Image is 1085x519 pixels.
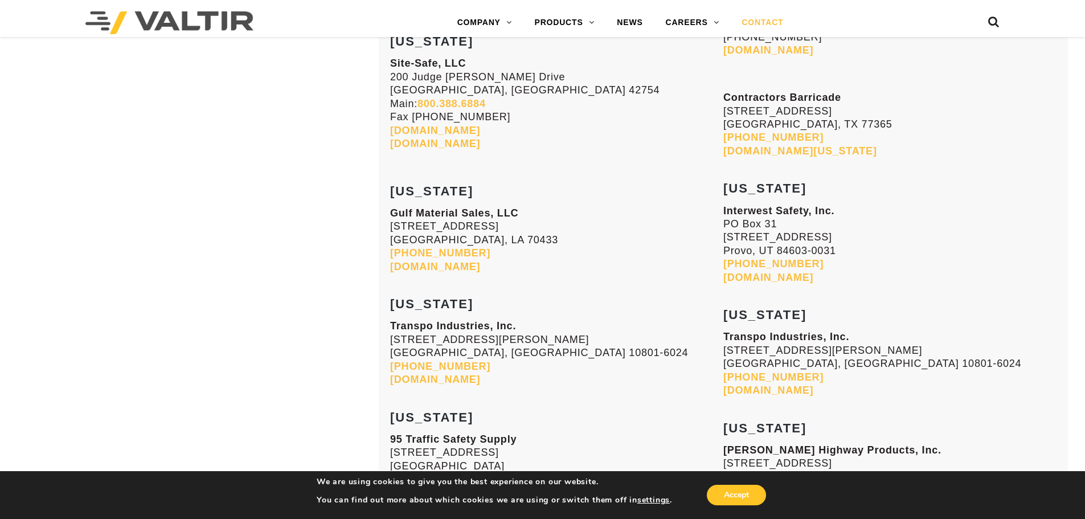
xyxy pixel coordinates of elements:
[723,308,806,322] strong: [US_STATE]
[390,261,480,272] a: [DOMAIN_NAME]
[707,485,766,505] button: Accept
[723,421,806,435] strong: [US_STATE]
[390,125,480,136] a: [DOMAIN_NAME]
[654,11,731,34] a: CAREERS
[390,374,480,385] a: [DOMAIN_NAME]
[723,330,1057,397] p: [STREET_ADDRESS][PERSON_NAME] [GEOGRAPHIC_DATA], [GEOGRAPHIC_DATA] 10801-6024
[637,495,670,505] button: settings
[85,11,253,34] img: Valtir
[723,91,1057,158] p: [STREET_ADDRESS] [GEOGRAPHIC_DATA], TX 77365
[317,495,672,505] p: You can find out more about which cookies we are using or switch them off in .
[523,11,606,34] a: PRODUCTS
[723,181,806,195] strong: [US_STATE]
[723,92,841,103] strong: Contractors Barricade
[723,331,849,342] strong: Transpo Industries, Inc.
[723,205,1057,284] p: PO Box 31 [STREET_ADDRESS] Provo, UT 84603-0031
[390,433,723,513] p: [STREET_ADDRESS] [GEOGRAPHIC_DATA] [PHONE_NUMBER]
[723,132,824,143] a: [PHONE_NUMBER]
[390,207,723,273] p: [STREET_ADDRESS] [GEOGRAPHIC_DATA], LA 70433
[390,320,723,386] p: [STREET_ADDRESS][PERSON_NAME] [GEOGRAPHIC_DATA], [GEOGRAPHIC_DATA] 10801-6024
[390,247,490,259] a: [PHONE_NUMBER]
[390,34,473,48] strong: [US_STATE]
[723,444,941,456] strong: [PERSON_NAME] Highway Products, Inc.
[317,477,672,487] p: We are using cookies to give you the best experience on our website.
[723,385,813,396] a: [DOMAIN_NAME]
[723,371,824,383] a: [PHONE_NUMBER]
[390,138,480,149] a: [DOMAIN_NAME]
[390,434,517,445] strong: 95 Traffic Safety Supply
[417,98,486,109] a: 800.388.6884
[723,272,813,283] a: [DOMAIN_NAME]
[446,11,523,34] a: COMPANY
[390,57,723,150] p: 200 Judge [PERSON_NAME] Drive [GEOGRAPHIC_DATA], [GEOGRAPHIC_DATA] 42754 Main: Fax [PHONE_NUMBER]
[605,11,654,34] a: NEWS
[390,297,473,311] strong: [US_STATE]
[730,11,795,34] a: CONTACT
[390,207,518,219] strong: Gulf Material Sales, LLC
[723,145,877,157] a: [DOMAIN_NAME][US_STATE]
[723,258,824,269] a: [PHONE_NUMBER]
[723,44,813,56] a: [DOMAIN_NAME]
[390,58,466,69] strong: Site-Safe, LLC
[390,320,516,332] strong: Transpo Industries, Inc.
[390,361,490,372] a: [PHONE_NUMBER]
[390,184,473,198] strong: [US_STATE]
[723,444,1057,510] p: [STREET_ADDRESS] Newport News, VA 23607
[390,410,473,424] strong: [US_STATE]
[723,205,834,216] strong: Interwest Safety, Inc.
